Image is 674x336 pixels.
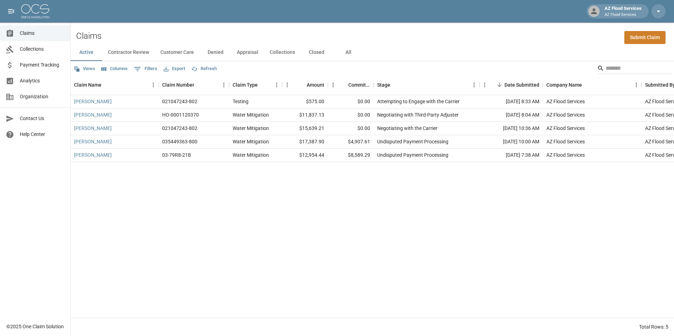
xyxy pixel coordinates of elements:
[332,44,364,61] button: All
[282,122,328,135] div: $15,639.21
[582,80,592,90] button: Sort
[479,135,543,149] div: [DATE] 10:00 AM
[4,4,18,18] button: open drawer
[282,75,328,95] div: Amount
[74,138,112,145] a: [PERSON_NAME]
[71,75,159,95] div: Claim Name
[162,63,187,74] button: Export
[159,75,229,95] div: Claim Number
[20,61,65,69] span: Payment Tracking
[377,151,448,158] div: Undisputed Payment Processing
[639,323,668,330] div: Total Rows: 5
[20,30,65,37] span: Claims
[233,111,269,118] div: Water Mitigation
[328,135,374,149] div: $4,907.61
[624,31,666,44] a: Submit Claim
[74,151,112,158] a: [PERSON_NAME]
[233,75,258,95] div: Claim Type
[546,75,582,95] div: Company Name
[479,95,543,108] div: [DATE] 8:33 AM
[495,80,504,90] button: Sort
[194,80,204,90] button: Sort
[132,63,159,75] button: Show filters
[162,75,194,95] div: Claim Number
[307,75,324,95] div: Amount
[605,12,642,18] p: AZ Flood Services
[231,44,264,61] button: Appraisal
[301,44,332,61] button: Closed
[71,44,102,61] button: Active
[72,63,97,74] button: Views
[162,125,197,132] div: 021047243-802
[377,98,460,105] div: Attempting to Engage with the Carrier
[233,125,269,132] div: Water Mitigation
[233,98,249,105] div: Testing
[377,111,459,118] div: Negotiating with Third-Party Adjuster
[102,44,155,61] button: Contractor Review
[162,98,197,105] div: 021047243-802
[219,80,229,90] button: Menu
[233,151,269,158] div: Water Mitigation
[74,125,112,132] a: [PERSON_NAME]
[374,75,479,95] div: Stage
[479,80,490,90] button: Menu
[162,151,191,158] div: 03-79R8-21B
[597,63,673,75] div: Search
[74,111,112,118] a: [PERSON_NAME]
[233,138,269,145] div: Water Mitigation
[348,75,370,95] div: Committed Amount
[543,75,642,95] div: Company Name
[546,138,585,145] div: AZ Flood Services
[162,111,199,118] div: HO-0001120370
[200,44,231,61] button: Denied
[328,80,338,90] button: Menu
[271,80,282,90] button: Menu
[162,138,197,145] div: 035449363-800
[328,108,374,122] div: $0.00
[102,80,111,90] button: Sort
[6,323,64,330] div: © 2025 One Claim Solution
[546,98,585,105] div: AZ Flood Services
[328,122,374,135] div: $0.00
[258,80,268,90] button: Sort
[377,75,390,95] div: Stage
[74,98,112,105] a: [PERSON_NAME]
[631,80,642,90] button: Menu
[297,80,307,90] button: Sort
[282,135,328,149] div: $17,387.90
[377,125,437,132] div: Negotiating with the Carrier
[21,4,49,18] img: ocs-logo-white-transparent.png
[479,75,543,95] div: Date Submitted
[504,75,539,95] div: Date Submitted
[20,93,65,100] span: Organization
[377,138,448,145] div: Undisputed Payment Processing
[282,149,328,162] div: $12,954.44
[479,122,543,135] div: [DATE] 10:36 AM
[229,75,282,95] div: Claim Type
[328,149,374,162] div: $8,589.29
[20,131,65,138] span: Help Center
[328,75,374,95] div: Committed Amount
[20,115,65,122] span: Contact Us
[71,44,674,61] div: dynamic tabs
[546,111,585,118] div: AZ Flood Services
[282,95,328,108] div: $575.00
[76,31,102,41] h2: Claims
[148,80,159,90] button: Menu
[479,149,543,162] div: [DATE] 7:38 AM
[282,80,293,90] button: Menu
[328,95,374,108] div: $0.00
[20,77,65,85] span: Analytics
[390,80,400,90] button: Sort
[190,63,219,74] button: Refresh
[74,75,102,95] div: Claim Name
[100,63,129,74] button: Select columns
[546,125,585,132] div: AZ Flood Services
[155,44,200,61] button: Customer Care
[282,108,328,122] div: $11,837.13
[264,44,301,61] button: Collections
[338,80,348,90] button: Sort
[602,5,644,18] div: AZ Flood Services
[20,45,65,53] span: Collections
[546,151,585,158] div: AZ Flood Services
